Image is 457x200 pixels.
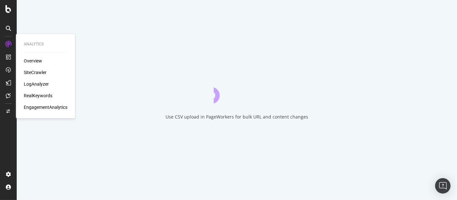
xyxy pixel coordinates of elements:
a: RealKeywords [24,92,52,99]
div: Use CSV upload in PageWorkers for bulk URL and content changes [166,114,308,120]
a: SiteCrawler [24,69,47,76]
a: LogAnalyzer [24,81,49,87]
div: animation [214,80,260,103]
a: EngagementAnalytics [24,104,67,110]
div: Analytics [24,42,67,47]
div: Open Intercom Messenger [435,178,451,194]
a: Overview [24,58,42,64]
